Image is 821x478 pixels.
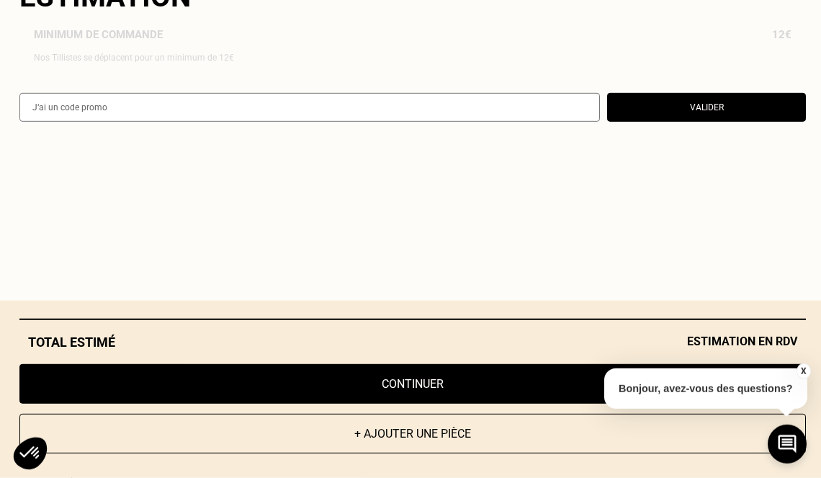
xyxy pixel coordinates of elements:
[19,28,806,41] div: Minimum de commande
[796,363,810,379] button: X
[687,335,797,350] span: Estimation en RDV
[772,28,791,41] span: 12€
[19,52,806,64] div: Nos Tillistes se déplacent pour un minimum de 12€
[19,414,806,453] button: + Ajouter une pièce
[607,93,806,122] button: Valider
[604,368,807,409] p: Bonjour, avez-vous des questions?
[19,364,806,404] button: Continuer
[19,335,806,350] div: Total estimé
[19,93,600,122] input: J‘ai un code promo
